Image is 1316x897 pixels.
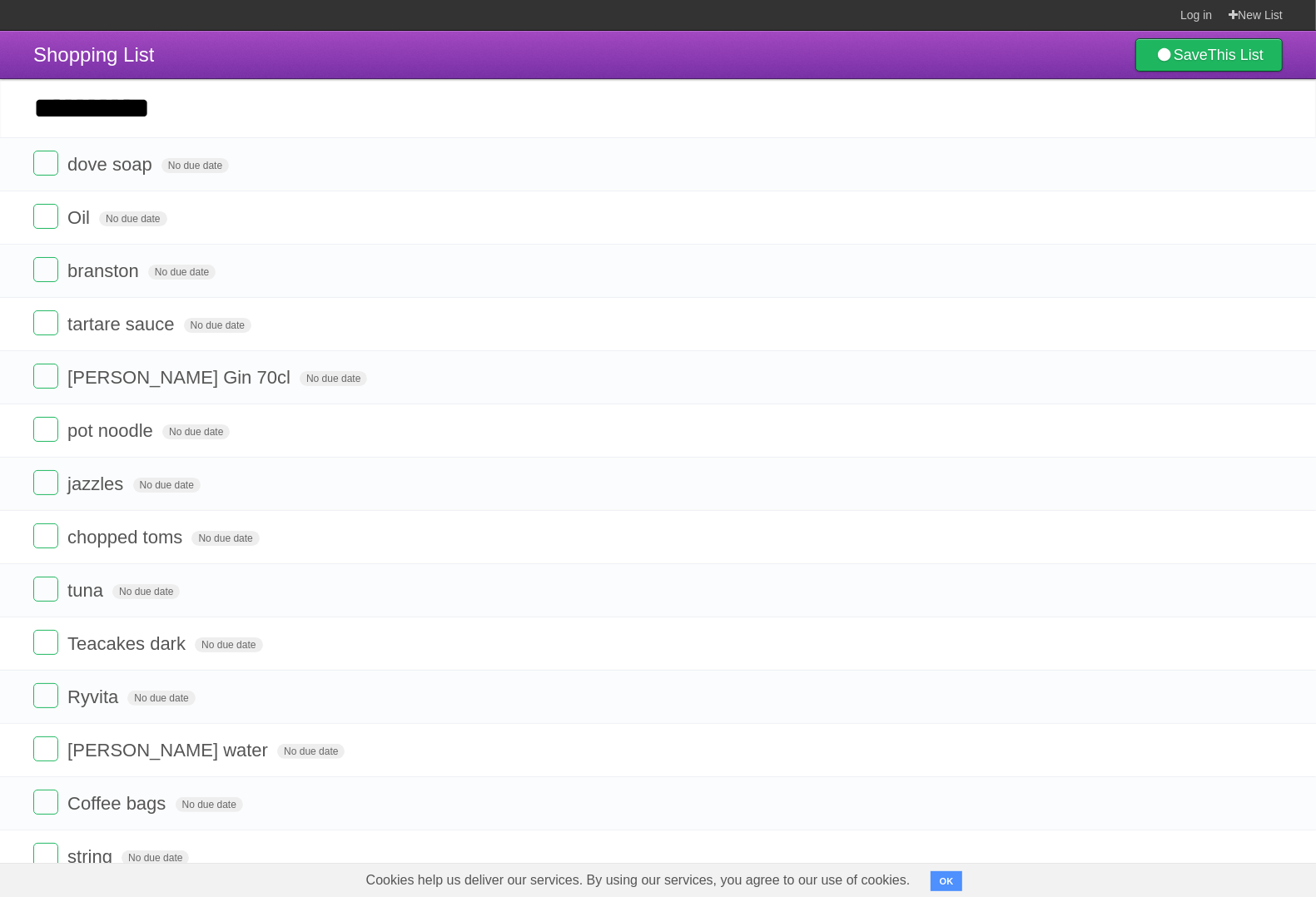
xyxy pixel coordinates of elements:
span: [PERSON_NAME] Gin 70cl [67,367,295,388]
span: tartare sauce [67,314,178,335]
span: string [67,846,117,867]
label: Done [33,577,58,602]
span: No due date [133,478,201,493]
span: Cookies help us deliver our services. By using our services, you agree to our use of cookies. [350,864,927,897]
button: OK [931,871,963,891]
span: No due date [148,265,216,280]
span: jazzles [67,473,127,494]
span: Ryvita [67,686,122,707]
span: No due date [191,531,259,546]
span: dove soap [67,154,156,175]
span: No due date [162,424,230,439]
label: Done [33,683,58,708]
label: Done [33,310,58,335]
span: No due date [176,797,243,812]
span: Oil [67,207,94,228]
span: No due date [195,637,262,652]
span: [PERSON_NAME] water [67,740,272,761]
span: No due date [300,371,367,386]
span: Teacakes dark [67,633,190,654]
label: Done [33,417,58,442]
span: No due date [184,318,251,333]
span: No due date [161,158,229,173]
span: pot noodle [67,420,157,441]
label: Done [33,790,58,815]
label: Done [33,204,58,229]
label: Done [33,630,58,655]
span: tuna [67,580,107,601]
label: Done [33,470,58,495]
label: Done [33,523,58,548]
span: No due date [112,584,180,599]
span: Coffee bags [67,793,170,814]
span: No due date [99,211,166,226]
label: Done [33,364,58,389]
span: No due date [277,744,345,759]
label: Done [33,257,58,282]
span: branston [67,260,143,281]
label: Done [33,736,58,761]
a: SaveThis List [1135,38,1283,72]
span: No due date [122,850,189,865]
b: This List [1208,47,1264,63]
span: No due date [127,691,195,706]
label: Done [33,151,58,176]
label: Done [33,843,58,868]
span: chopped toms [67,527,186,548]
span: Shopping List [33,43,154,66]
